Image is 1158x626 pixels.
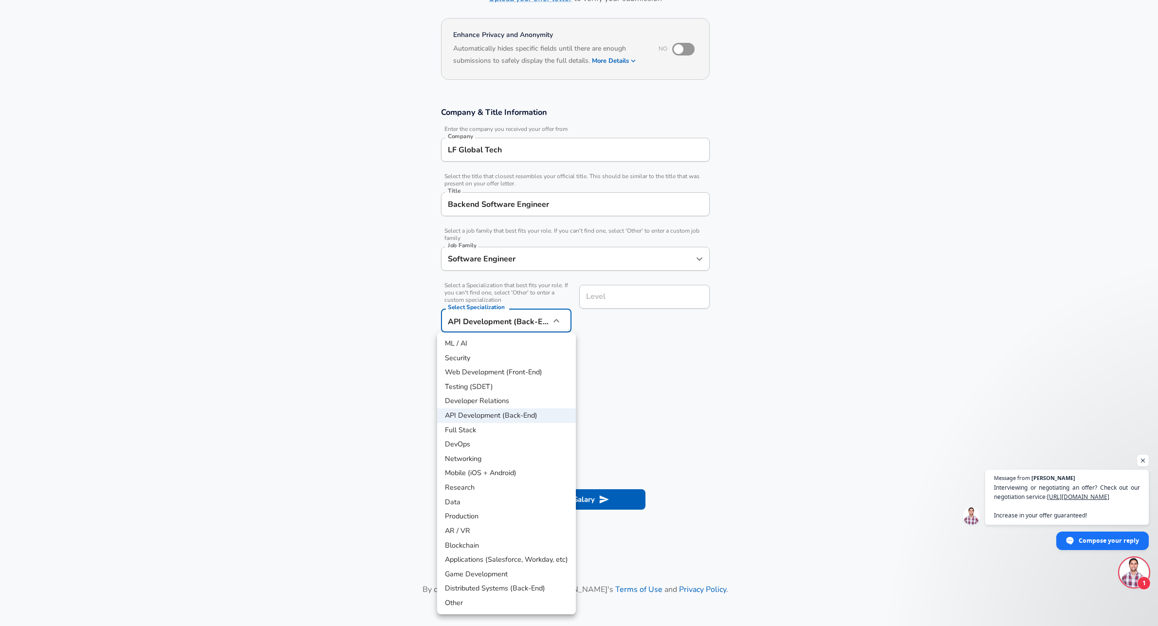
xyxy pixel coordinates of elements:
[437,437,576,452] li: DevOps
[437,596,576,610] li: Other
[437,495,576,510] li: Data
[994,483,1140,520] span: Interviewing or negotiating an offer? Check out our negotiation service: Increase in your offer g...
[437,365,576,380] li: Web Development (Front-End)
[1120,558,1149,587] div: Open chat
[437,394,576,408] li: Developer Relations
[437,581,576,596] li: Distributed Systems (Back-End)
[437,351,576,366] li: Security
[437,466,576,480] li: Mobile (iOS + Android)
[1137,576,1151,590] span: 1
[994,475,1030,480] span: Message from
[437,336,576,351] li: ML / AI
[437,408,576,423] li: API Development (Back-End)
[437,538,576,553] li: Blockchain
[437,524,576,538] li: AR / VR
[437,567,576,582] li: Game Development
[437,423,576,438] li: Full Stack
[437,452,576,466] li: Networking
[437,480,576,495] li: Research
[1031,475,1075,480] span: [PERSON_NAME]
[437,380,576,394] li: Testing (SDET)
[1079,532,1139,549] span: Compose your reply
[437,552,576,567] li: Applications (Salesforce, Workday, etc)
[437,509,576,524] li: Production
